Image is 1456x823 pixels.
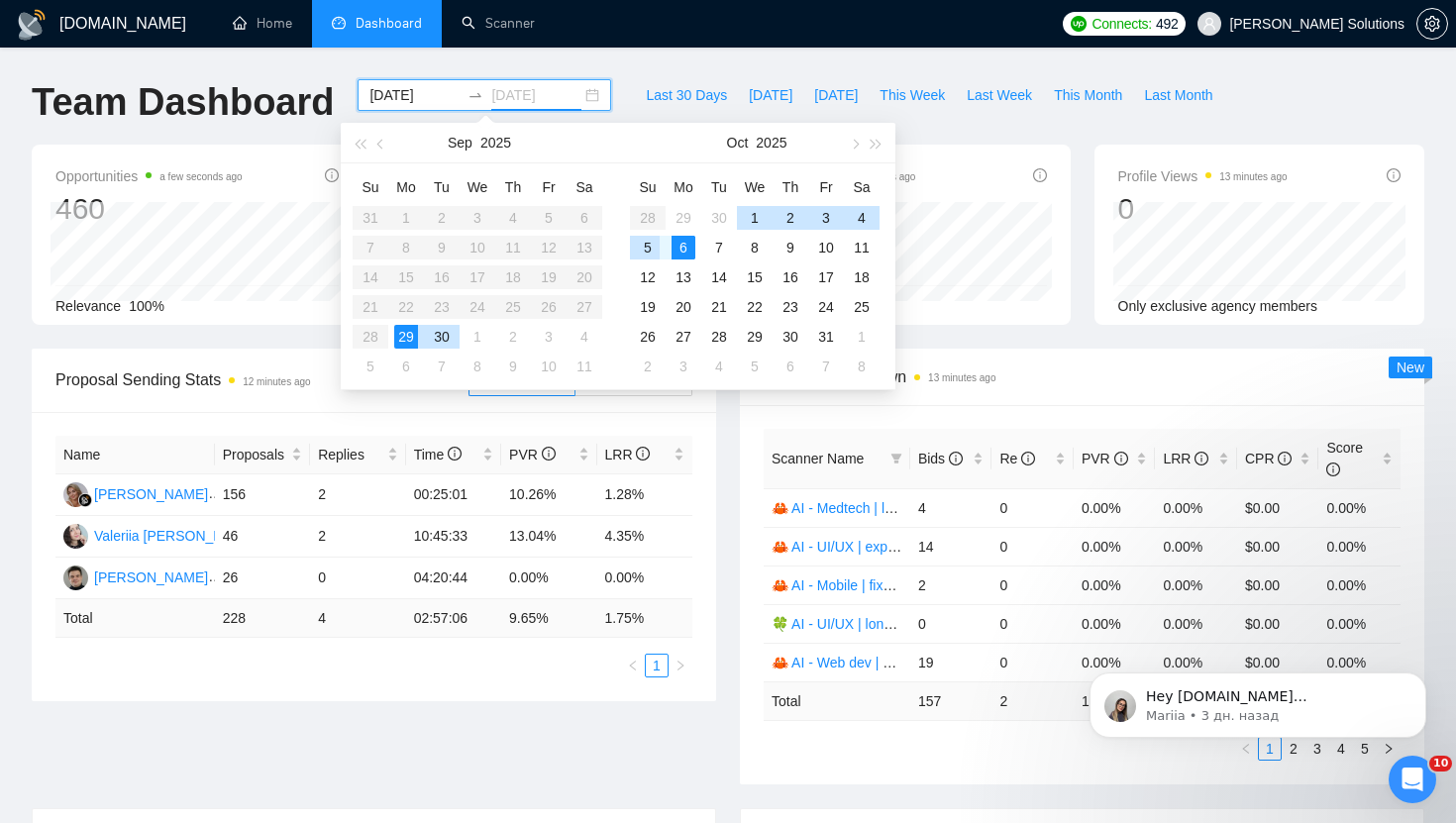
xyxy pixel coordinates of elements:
td: 2025-10-03 [808,203,844,233]
div: 25 [850,295,874,319]
th: Su [630,171,666,203]
td: 2025-10-10 [531,352,567,381]
td: 2025-10-16 [773,262,808,292]
th: Fr [808,171,844,203]
td: 2025-10-01 [737,203,773,233]
span: Only exclusive agency members [1118,298,1318,314]
td: 2 [310,516,405,558]
td: 2025-10-09 [495,352,531,381]
td: 2025-10-04 [567,322,602,352]
td: 02:57:06 [406,599,501,638]
td: 0.00% [1318,604,1401,643]
span: 10 [1429,756,1452,772]
td: 2025-10-19 [630,292,666,322]
span: PVR [1082,451,1128,466]
button: This Month [1043,79,1133,111]
div: 16 [779,265,802,289]
td: 2025-10-05 [630,233,666,262]
th: Sa [567,171,602,203]
td: 2025-10-15 [737,262,773,292]
td: 2025-10-10 [808,233,844,262]
div: 9 [779,236,802,259]
td: 0.00% [1318,527,1401,566]
td: 2025-10-24 [808,292,844,322]
div: 29 [743,325,767,349]
td: 0 [991,566,1074,604]
td: 2025-10-14 [701,262,737,292]
span: setting [1417,16,1447,32]
div: 2 [636,355,660,378]
span: Score [1326,440,1363,477]
div: 2 [501,325,525,349]
div: 29 [672,206,695,230]
span: Scanner Breakdown [764,364,1401,389]
button: Last 30 Days [635,79,738,111]
td: 0 [910,604,992,643]
input: Start date [369,84,460,106]
button: Sep [448,123,472,162]
li: Next Page [669,654,692,677]
td: 2025-10-21 [701,292,737,322]
span: Proposal Sending Stats [55,367,468,392]
div: 3 [537,325,561,349]
td: 2025-11-02 [630,352,666,381]
div: 4 [707,355,731,378]
td: 228 [215,599,310,638]
time: a few seconds ago [159,171,242,182]
span: to [468,87,483,103]
div: 17 [814,265,838,289]
span: LRR [1163,451,1208,466]
td: 04:20:44 [406,558,501,599]
td: 26 [215,558,310,599]
span: Proposals [223,444,287,465]
td: 2025-10-23 [773,292,808,322]
div: 12 [636,265,660,289]
a: DC[PERSON_NAME] [63,568,208,584]
td: 2025-10-26 [630,322,666,352]
td: 2 [310,474,405,516]
td: 2025-10-09 [773,233,808,262]
div: 1 [850,325,874,349]
a: setting [1416,16,1448,32]
div: 11 [850,236,874,259]
img: gigradar-bm.png [78,493,92,507]
div: 19 [636,295,660,319]
th: Mo [666,171,701,203]
td: 10.26% [501,474,596,516]
td: 2025-10-11 [567,352,602,381]
td: 1.75 % [597,599,693,638]
td: 0.00% [1318,566,1401,604]
input: End date [491,84,581,106]
td: 0.00% [1074,527,1156,566]
button: This Week [869,79,956,111]
div: 7 [430,355,454,378]
td: 0.00% [1155,488,1237,527]
td: 4.35% [597,516,693,558]
th: Mo [388,171,424,203]
td: 2025-10-05 [353,352,388,381]
td: $0.00 [1237,566,1319,604]
span: info-circle [1033,168,1047,182]
img: MC [63,482,88,507]
td: $0.00 [1237,527,1319,566]
div: [PERSON_NAME] [94,483,208,505]
td: 2025-10-27 [666,322,701,352]
span: Scanner Name [772,451,864,466]
button: right [669,654,692,677]
h1: Team Dashboard [32,79,334,126]
td: 0.00% [1318,488,1401,527]
span: filter [890,453,902,464]
td: 0 [991,488,1074,527]
div: 18 [850,265,874,289]
a: 🦀 AI - Web dev | 35-40 | Dmitry [772,655,970,670]
div: 30 [430,325,454,349]
th: Th [495,171,531,203]
div: 1 [743,206,767,230]
span: info-circle [1326,463,1340,476]
a: 🦀 AI - UI/UX | expert | Dmitry [772,539,955,555]
span: Hey [DOMAIN_NAME][EMAIL_ADDRESS][PERSON_NAME][DOMAIN_NAME], Looks like your Upwork agency Med Inn... [86,57,340,368]
th: Sa [844,171,880,203]
th: Fr [531,171,567,203]
td: 156 [215,474,310,516]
